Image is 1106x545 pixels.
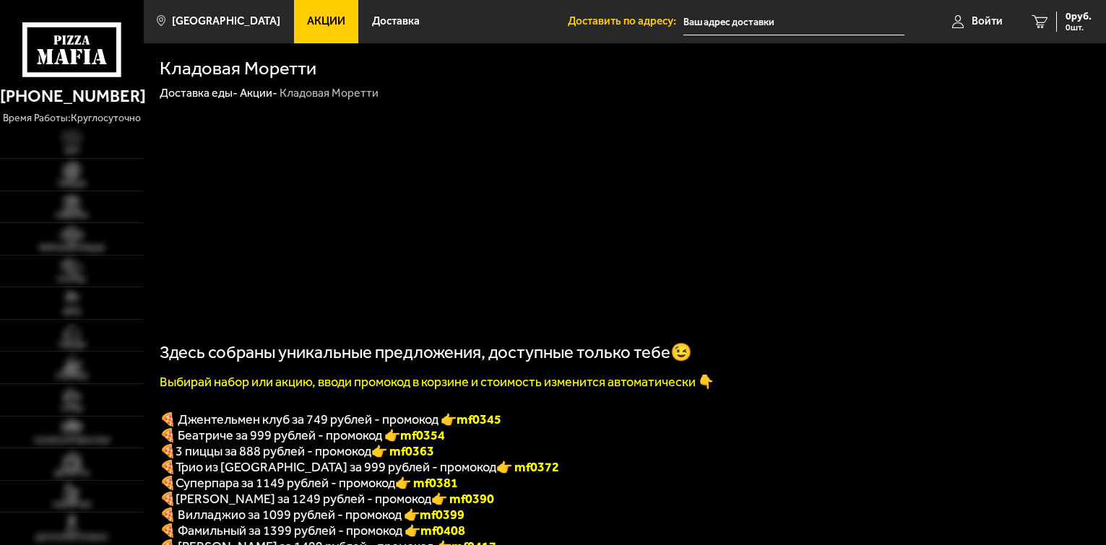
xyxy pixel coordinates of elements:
span: 🍕 Вилладжио за 1099 рублей - промокод 👉 [160,507,465,523]
h1: Кладовая Моретти [160,59,316,78]
span: [PERSON_NAME] за 1249 рублей - промокод [176,491,431,507]
font: 👉 mf0381 [395,475,458,491]
font: 🍕 [160,443,176,459]
font: Выбирай набор или акцию, вводи промокод в корзине и стоимость изменится автоматически 👇 [160,374,714,390]
a: Акции- [240,86,277,100]
span: 🍕 Джентельмен клуб за 749 рублей - промокод 👉 [160,411,501,427]
span: Здесь собраны уникальные предложения, доступные только тебе😉 [160,342,692,362]
b: 🍕 [160,491,176,507]
font: 🍕 [160,459,176,475]
font: 👉 mf0363 [371,443,434,459]
span: Трио из [GEOGRAPHIC_DATA] за 999 рублей - промокод [176,459,496,475]
b: 👉 mf0390 [431,491,494,507]
span: 🍕 Беатриче за 999 рублей - промокод 👉 [160,427,445,443]
span: 3 пиццы за 888 рублей - промокод [176,443,371,459]
span: Войти [972,16,1003,27]
div: Кладовая Моретти [280,86,379,101]
b: mf0354 [400,427,445,443]
font: 🍕 [160,475,176,491]
span: [GEOGRAPHIC_DATA] [172,16,280,27]
span: 0 шт. [1066,23,1092,32]
font: 👉 mf0372 [496,459,559,475]
input: Ваш адрес доставки [683,9,904,35]
a: Доставка еды- [160,86,238,100]
span: Суперпара за 1149 рублей - промокод [176,475,395,491]
span: 🍕 Фамильный за 1399 рублей - промокод 👉 [160,523,465,539]
span: Акции [307,16,345,27]
b: mf0399 [420,507,465,523]
b: mf0345 [457,411,501,427]
span: Доставить по адресу: [568,16,683,27]
b: mf0408 [420,523,465,539]
span: 0 руб. [1066,12,1092,22]
span: Доставка [372,16,420,27]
